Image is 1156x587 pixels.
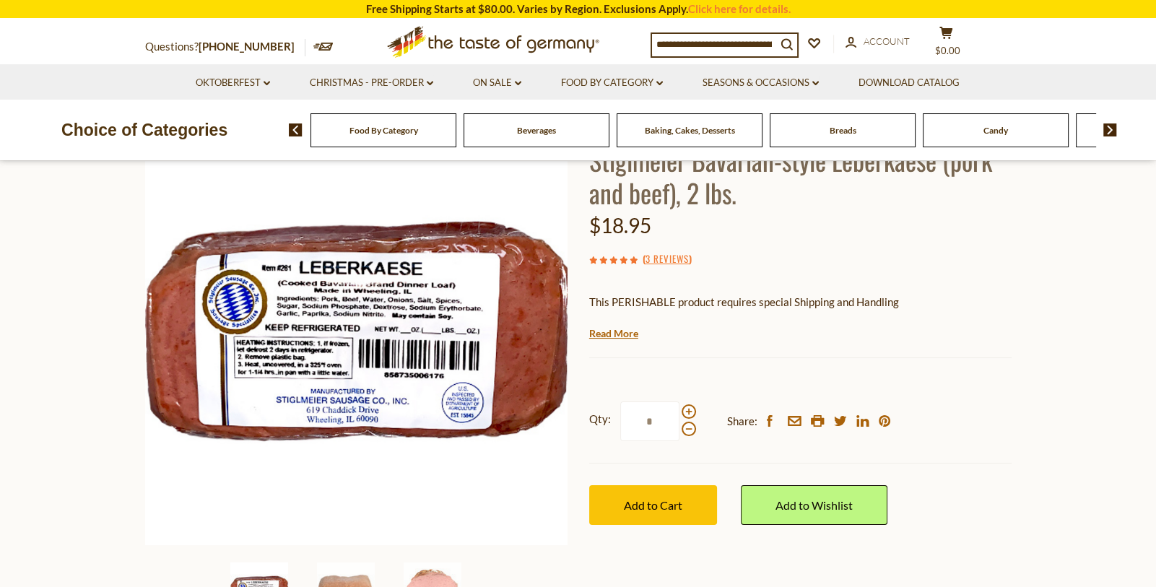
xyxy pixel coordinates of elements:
span: $0.00 [935,45,960,56]
a: Seasons & Occasions [703,75,819,91]
a: [PHONE_NUMBER] [199,40,295,53]
span: Add to Cart [624,498,682,512]
a: Beverages [517,125,556,136]
a: 3 Reviews [646,251,689,267]
p: Questions? [145,38,305,56]
span: Account [864,35,910,47]
a: Baking, Cakes, Desserts [645,125,735,136]
a: Account [846,34,910,50]
a: Candy [983,125,1008,136]
li: We will ship this product in heat-protective packaging and ice. [603,322,1012,340]
a: Food By Category [349,125,418,136]
h1: Stiglmeier Bavarian-style Leberkaese (pork and beef), 2 lbs. [589,144,1012,209]
a: Food By Category [561,75,663,91]
a: Add to Wishlist [741,485,887,525]
input: Qty: [620,401,679,441]
img: next arrow [1103,123,1117,136]
a: Download Catalog [859,75,960,91]
span: Share: [727,412,757,430]
button: Add to Cart [589,485,717,525]
strong: Qty: [589,410,611,428]
a: Christmas - PRE-ORDER [310,75,433,91]
a: Read More [589,326,638,341]
a: Oktoberfest [196,75,270,91]
a: On Sale [473,75,521,91]
button: $0.00 [925,26,968,62]
span: $18.95 [589,213,651,238]
img: Stiglmeier Bavarian-style Leberkaese (pork and beef), 2 lbs. [145,123,568,545]
a: Breads [830,125,856,136]
a: Click here for details. [688,2,791,15]
img: previous arrow [289,123,303,136]
p: This PERISHABLE product requires special Shipping and Handling [589,293,1012,311]
span: ( ) [643,251,692,266]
